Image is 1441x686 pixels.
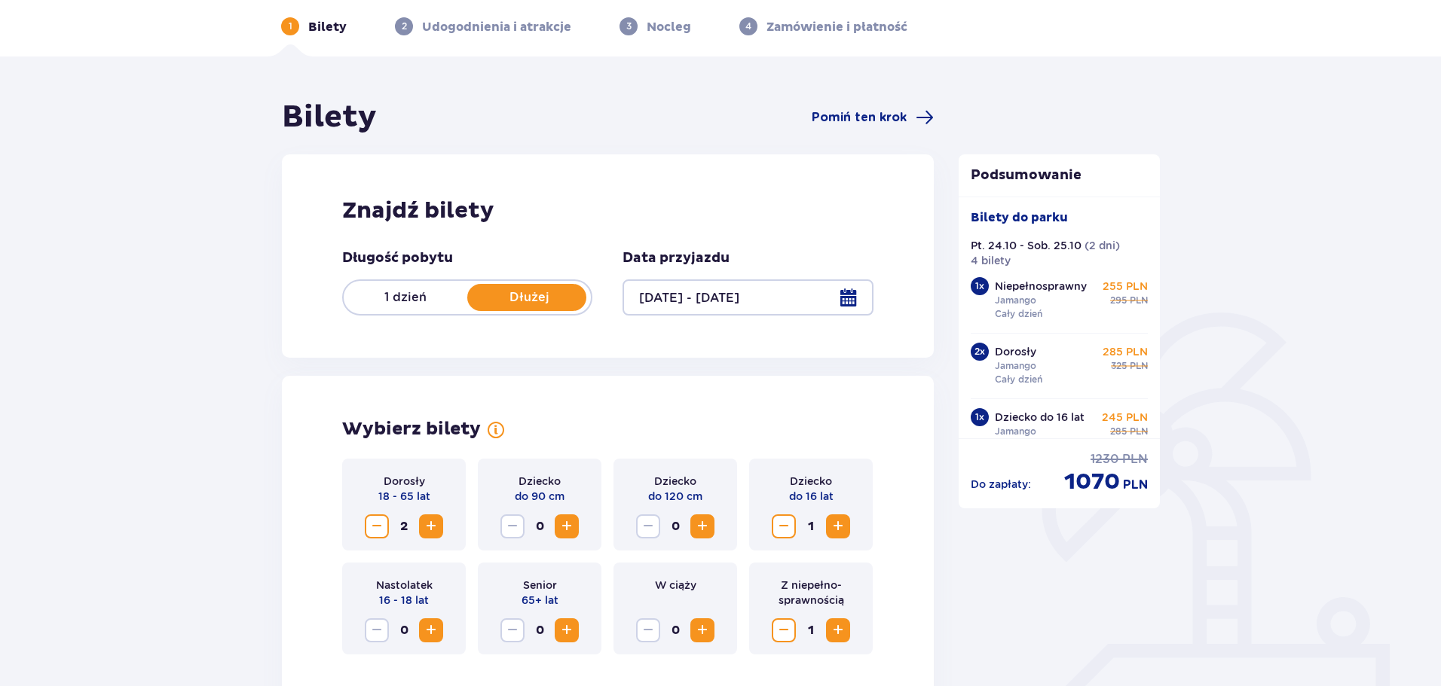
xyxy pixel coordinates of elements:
[826,514,850,538] button: Zwiększ
[422,19,571,35] p: Udogodnienia i atrakcje
[395,17,571,35] div: 2Udogodnienia i atrakcje
[1091,451,1119,468] span: 1230
[995,279,1087,294] p: Niepełnosprawny
[690,514,714,538] button: Zwiększ
[971,408,989,426] div: 1 x
[1064,468,1120,496] span: 1070
[995,294,1036,307] p: Jamango
[379,593,429,608] p: 16 - 18 lat
[812,109,907,126] span: Pomiń ten krok
[799,618,823,642] span: 1
[365,514,389,538] button: Zmniejsz
[1085,238,1120,253] p: ( 2 dni )
[971,253,1011,268] p: 4 bilety
[555,618,579,642] button: Zwiększ
[519,474,561,489] p: Dziecko
[623,249,730,267] p: Data przyjazdu
[663,514,687,538] span: 0
[376,578,433,593] p: Nastolatek
[522,593,558,608] p: 65+ lat
[467,289,591,306] p: Dłużej
[812,108,934,127] a: Pomiń ten krok
[555,514,579,538] button: Zwiększ
[1130,359,1148,373] span: PLN
[995,410,1085,425] p: Dziecko do 16 lat
[772,514,796,538] button: Zmniejsz
[971,238,1082,253] p: Pt. 24.10 - Sob. 25.10
[655,578,696,593] p: W ciąży
[995,425,1036,438] p: Jamango
[342,249,453,267] p: Długość pobytu
[1111,359,1127,373] span: 325
[281,17,347,35] div: 1Bilety
[419,618,443,642] button: Zwiększ
[528,618,552,642] span: 0
[636,618,660,642] button: Zmniejsz
[1122,451,1148,468] span: PLN
[790,474,832,489] p: Dziecko
[419,514,443,538] button: Zwiększ
[1103,344,1148,359] p: 285 PLN
[690,618,714,642] button: Zwiększ
[1103,279,1148,294] p: 255 PLN
[663,618,687,642] span: 0
[636,514,660,538] button: Zmniejsz
[1130,294,1148,307] span: PLN
[308,19,347,35] p: Bilety
[626,20,632,33] p: 3
[289,20,292,33] p: 1
[761,578,861,608] p: Z niepełno­sprawnością
[1102,410,1148,425] p: 245 PLN
[500,618,525,642] button: Zmniejsz
[772,618,796,642] button: Zmniejsz
[995,307,1042,321] p: Cały dzień
[392,618,416,642] span: 0
[342,418,481,441] h2: Wybierz bilety
[515,489,564,504] p: do 90 cm
[995,359,1036,373] p: Jamango
[971,277,989,295] div: 1 x
[1110,294,1127,307] span: 295
[1123,477,1148,493] span: PLN
[971,477,1031,492] p: Do zapłaty :
[402,20,407,33] p: 2
[745,20,751,33] p: 4
[648,489,702,504] p: do 120 cm
[342,197,873,225] h2: Znajdź bilety
[1110,425,1127,438] span: 285
[500,514,525,538] button: Zmniejsz
[766,19,907,35] p: Zamówienie i płatność
[365,618,389,642] button: Zmniejsz
[826,618,850,642] button: Zwiększ
[959,166,1161,184] p: Podsumowanie
[995,344,1036,359] p: Dorosły
[384,474,425,489] p: Dorosły
[620,17,691,35] div: 3Nocleg
[971,343,989,361] div: 2 x
[971,209,1068,226] p: Bilety do parku
[647,19,691,35] p: Nocleg
[1130,425,1148,438] span: PLN
[799,514,823,538] span: 1
[528,514,552,538] span: 0
[995,373,1042,386] p: Cały dzień
[392,514,416,538] span: 2
[654,474,696,489] p: Dziecko
[282,99,377,136] h1: Bilety
[344,289,467,306] p: 1 dzień
[739,17,907,35] div: 4Zamówienie i płatność
[523,578,557,593] p: Senior
[789,489,834,504] p: do 16 lat
[378,489,430,504] p: 18 - 65 lat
